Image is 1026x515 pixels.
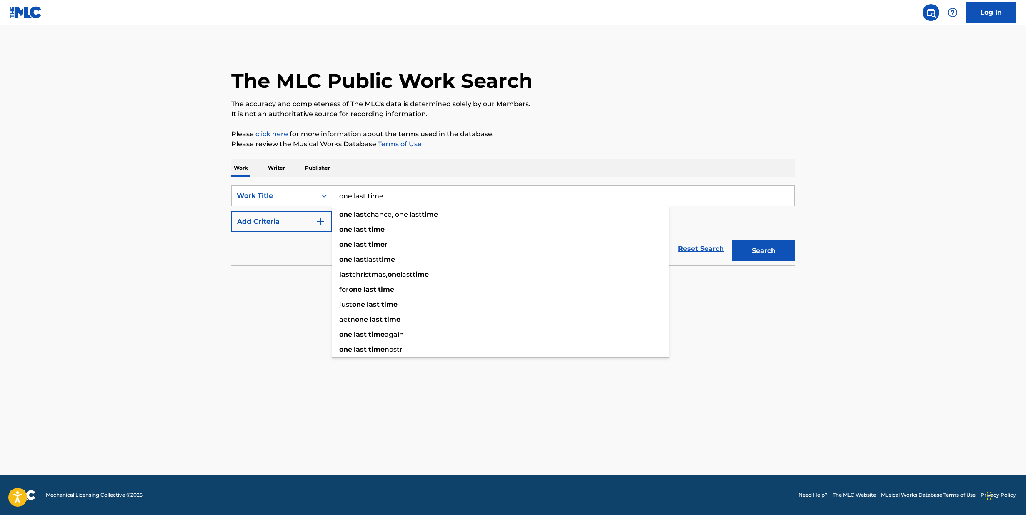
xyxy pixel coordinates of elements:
[354,240,367,248] strong: last
[349,285,362,293] strong: one
[303,159,333,177] p: Publisher
[10,6,42,18] img: MLC Logo
[231,185,795,265] form: Search Form
[798,491,828,499] a: Need Help?
[339,330,352,338] strong: one
[339,315,355,323] span: aetn
[367,300,380,308] strong: last
[400,270,413,278] span: last
[732,240,795,261] button: Search
[339,300,352,308] span: just
[352,300,365,308] strong: one
[944,4,961,21] div: Help
[948,7,958,17] img: help
[376,140,422,148] a: Terms of Use
[378,285,394,293] strong: time
[966,2,1016,23] a: Log In
[422,210,438,218] strong: time
[46,491,143,499] span: Mechanical Licensing Collective © 2025
[231,129,795,139] p: Please for more information about the terms used in the database.
[339,270,352,278] strong: last
[255,130,288,138] a: click here
[881,491,976,499] a: Musical Works Database Terms of Use
[265,159,288,177] p: Writer
[354,330,367,338] strong: last
[368,240,385,248] strong: time
[368,345,385,353] strong: time
[339,345,352,353] strong: one
[926,7,936,17] img: search
[674,240,728,258] a: Reset Search
[231,109,795,119] p: It is not an authoritative source for recording information.
[355,315,368,323] strong: one
[384,315,400,323] strong: time
[354,225,367,233] strong: last
[385,240,388,248] span: r
[231,68,533,93] h1: The MLC Public Work Search
[237,191,312,201] div: Work Title
[339,255,352,263] strong: one
[367,255,379,263] span: last
[388,270,400,278] strong: one
[231,159,250,177] p: Work
[368,330,385,338] strong: time
[413,270,429,278] strong: time
[315,217,325,227] img: 9d2ae6d4665cec9f34b9.svg
[354,345,367,353] strong: last
[385,345,403,353] span: nostr
[385,330,404,338] span: again
[10,490,36,500] img: logo
[370,315,383,323] strong: last
[339,210,352,218] strong: one
[984,475,1026,515] iframe: Chat Widget
[352,270,388,278] span: christmas,
[339,240,352,248] strong: one
[368,225,385,233] strong: time
[339,285,349,293] span: for
[339,225,352,233] strong: one
[833,491,876,499] a: The MLC Website
[231,99,795,109] p: The accuracy and completeness of The MLC's data is determined solely by our Members.
[923,4,939,21] a: Public Search
[231,211,332,232] button: Add Criteria
[987,483,992,508] div: Drag
[381,300,398,308] strong: time
[354,210,367,218] strong: last
[367,210,422,218] span: chance, one last
[379,255,395,263] strong: time
[231,139,795,149] p: Please review the Musical Works Database
[354,255,367,263] strong: last
[981,491,1016,499] a: Privacy Policy
[363,285,376,293] strong: last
